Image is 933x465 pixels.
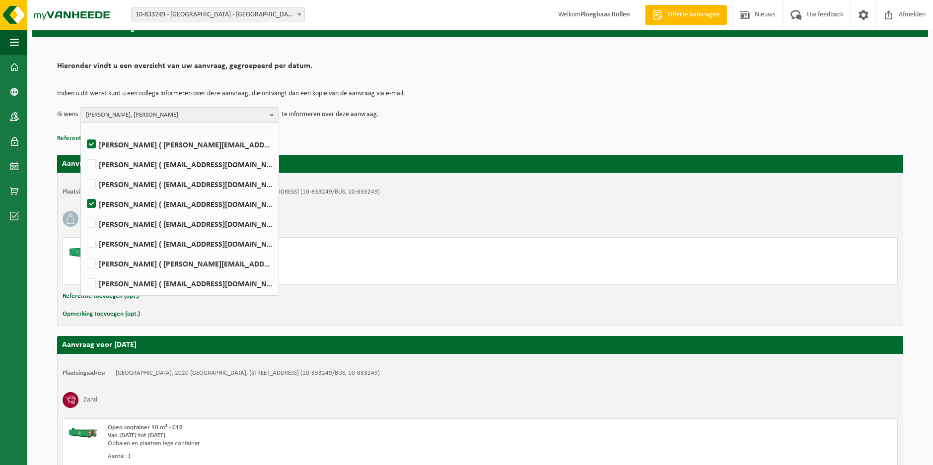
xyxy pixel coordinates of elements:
[62,341,137,349] strong: Aanvraag voor [DATE]
[282,107,379,122] p: te informeren over deze aanvraag.
[57,107,78,122] p: Ik wens
[85,157,274,172] label: [PERSON_NAME] ( [EMAIL_ADDRESS][DOMAIN_NAME] )
[68,424,98,439] img: HK-XC-10-GN-00.png
[85,236,274,251] label: [PERSON_NAME] ( [EMAIL_ADDRESS][DOMAIN_NAME] )
[68,243,98,258] img: HK-XC-20-GN-00.png
[645,5,727,25] a: Offerte aanvragen
[63,308,140,321] button: Opmerking toevoegen (opt.)
[62,160,137,168] strong: Aanvraag voor [DATE]
[85,137,274,152] label: [PERSON_NAME] ( [PERSON_NAME][EMAIL_ADDRESS][DOMAIN_NAME] )
[116,369,380,377] td: [GEOGRAPHIC_DATA], 2020 [GEOGRAPHIC_DATA], [STREET_ADDRESS] (10-833249/BUS, 10-833249)
[63,189,106,195] strong: Plaatsingsadres:
[108,424,183,431] span: Open container 10 m³ - C10
[85,256,274,271] label: [PERSON_NAME] ( [PERSON_NAME][EMAIL_ADDRESS][DOMAIN_NAME] )
[85,177,274,192] label: [PERSON_NAME] ( [EMAIL_ADDRESS][DOMAIN_NAME] )
[83,392,97,408] h3: Zand
[580,11,630,18] strong: Ploegbaas Rollen
[63,290,139,303] button: Referentie toevoegen (opt.)
[86,108,266,123] span: [PERSON_NAME], [PERSON_NAME]
[57,90,903,97] p: Indien u dit wenst kunt u een collega informeren over deze aanvraag, die ontvangt dan een kopie v...
[108,440,520,448] div: Ophalen en plaatsen lege container
[85,197,274,211] label: [PERSON_NAME] ( [EMAIL_ADDRESS][DOMAIN_NAME] )
[131,7,305,22] span: 10-833249 - IKO NV MILIEUSTRAAT FABRIEK - ANTWERPEN
[85,216,274,231] label: [PERSON_NAME] ( [EMAIL_ADDRESS][DOMAIN_NAME] )
[63,370,106,376] strong: Plaatsingsadres:
[57,132,134,145] button: Referentie toevoegen (opt.)
[80,107,279,122] button: [PERSON_NAME], [PERSON_NAME]
[108,271,520,279] div: Aantal: 1
[108,432,165,439] strong: Van [DATE] tot [DATE]
[108,259,520,266] div: Ophalen en plaatsen lege container
[108,453,520,461] div: Aantal: 1
[85,276,274,291] label: [PERSON_NAME] ( [EMAIL_ADDRESS][DOMAIN_NAME] )
[132,8,304,22] span: 10-833249 - IKO NV MILIEUSTRAAT FABRIEK - ANTWERPEN
[57,62,903,75] h2: Hieronder vindt u een overzicht van uw aanvraag, gegroepeerd per datum.
[665,10,722,20] span: Offerte aanvragen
